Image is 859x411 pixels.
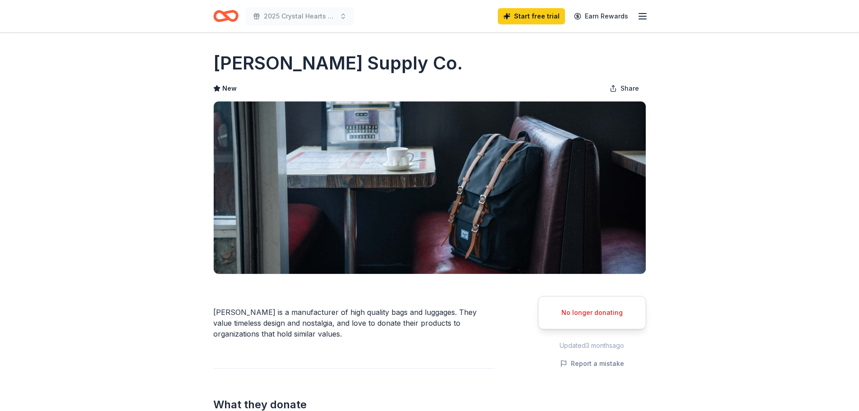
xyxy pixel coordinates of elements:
[538,340,646,351] div: Updated 3 months ago
[214,102,646,274] img: Image for Herschel Supply Co.
[498,8,565,24] a: Start free trial
[246,7,354,25] button: 2025 Crystal Hearts Ball
[569,8,634,24] a: Earn Rewards
[264,11,336,22] span: 2025 Crystal Hearts Ball
[620,83,639,94] span: Share
[549,307,635,318] div: No longer donating
[602,79,646,97] button: Share
[222,83,237,94] span: New
[560,358,624,369] button: Report a mistake
[213,5,239,27] a: Home
[213,51,463,76] h1: [PERSON_NAME] Supply Co.
[213,307,495,339] div: [PERSON_NAME] is a manufacturer of high quality bags and luggages. They value timeless design and...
